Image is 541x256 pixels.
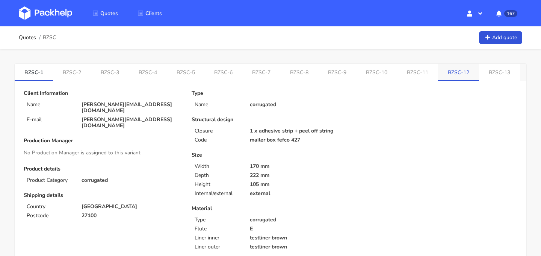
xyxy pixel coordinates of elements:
p: Product details [24,166,181,172]
p: Depth [195,172,240,178]
p: 27100 [82,213,181,219]
p: [PERSON_NAME][EMAIL_ADDRESS][DOMAIN_NAME] [82,102,181,114]
a: Quotes [83,6,127,20]
a: BZSC-12 [438,64,479,80]
p: Product Category [27,177,73,183]
p: Production Manager [24,138,181,144]
p: Size [192,152,349,158]
span: 167 [504,10,517,17]
a: BZSC-6 [205,64,243,80]
p: E-mail [27,117,73,123]
p: Width [195,163,240,169]
p: Internal/external [195,190,240,197]
p: Type [195,217,240,223]
a: Add quote [479,31,522,44]
span: Quotes [100,10,118,17]
p: Name [195,102,240,108]
p: Liner outer [195,244,240,250]
a: BZSC-10 [356,64,397,80]
p: mailer box fefco 427 [250,137,349,143]
p: corrugated [82,177,181,183]
a: BZSC-2 [53,64,91,80]
a: BZSC-8 [280,64,318,80]
p: 170 mm [250,163,349,169]
a: BZSC-13 [479,64,520,80]
p: Client Information [24,90,181,96]
p: E [250,226,349,232]
a: BZSC-4 [129,64,167,80]
p: Postcode [27,213,73,219]
a: BZSC-11 [397,64,438,80]
p: [GEOGRAPHIC_DATA] [82,204,181,210]
p: testliner brown [250,235,349,241]
nav: breadcrumb [19,30,56,45]
p: Height [195,181,240,187]
p: 105 mm [250,181,349,187]
p: Closure [195,128,240,134]
p: 222 mm [250,172,349,178]
p: Liner inner [195,235,240,241]
p: corrugated [250,102,349,108]
span: Clients [145,10,162,17]
a: BZSC-3 [91,64,129,80]
p: external [250,190,349,197]
span: No Production Manager is assigned to this variant [24,149,141,156]
a: BZSC-9 [318,64,356,80]
a: BZSC-1 [15,64,53,80]
p: 1 x adhesive strip + peel off string [250,128,349,134]
p: Structural design [192,117,349,123]
p: Flute [195,226,240,232]
p: corrugated [250,217,349,223]
img: Dashboard [19,6,72,20]
p: Country [27,204,73,210]
p: Code [195,137,240,143]
p: Type [192,90,349,96]
a: BZSC-7 [242,64,280,80]
p: [PERSON_NAME][EMAIL_ADDRESS][DOMAIN_NAME] [82,117,181,129]
p: testliner brown [250,244,349,250]
a: BZSC-5 [167,64,205,80]
p: Name [27,102,73,108]
p: Shipping details [24,192,181,198]
button: 167 [490,6,522,20]
a: Quotes [19,35,36,41]
a: Clients [128,6,171,20]
span: BZSC [43,35,56,41]
p: Material [192,206,349,212]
